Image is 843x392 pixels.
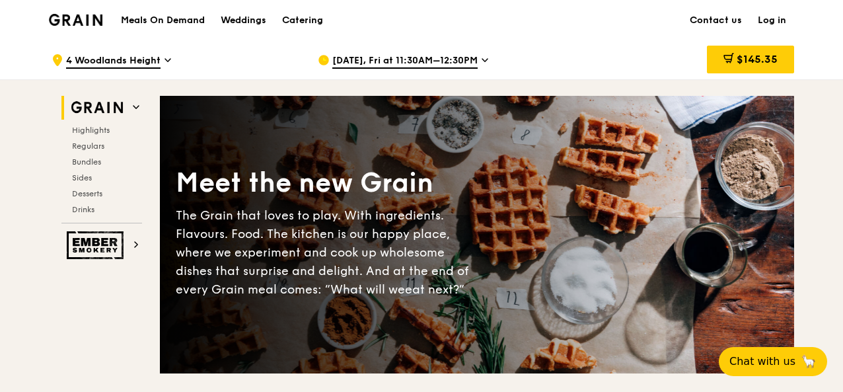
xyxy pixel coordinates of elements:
span: $145.35 [737,53,778,65]
span: Regulars [72,141,104,151]
div: Meet the new Grain [176,165,477,201]
span: Bundles [72,157,101,167]
span: 4 Woodlands Height [66,54,161,69]
div: Catering [282,1,323,40]
img: Ember Smokery web logo [67,231,128,259]
a: Log in [750,1,794,40]
a: Contact us [682,1,750,40]
button: Chat with us🦙 [719,347,827,376]
span: Highlights [72,126,110,135]
span: Drinks [72,205,94,214]
span: 🦙 [801,354,817,370]
h1: Meals On Demand [121,14,205,27]
span: eat next?” [405,282,464,297]
a: Weddings [213,1,274,40]
span: Sides [72,173,92,182]
div: The Grain that loves to play. With ingredients. Flavours. Food. The kitchen is our happy place, w... [176,206,477,299]
span: [DATE], Fri at 11:30AM–12:30PM [332,54,478,69]
span: Chat with us [729,354,795,370]
img: Grain [49,14,102,26]
a: Catering [274,1,331,40]
div: Weddings [221,1,266,40]
img: Grain web logo [67,96,128,120]
span: Desserts [72,189,102,198]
